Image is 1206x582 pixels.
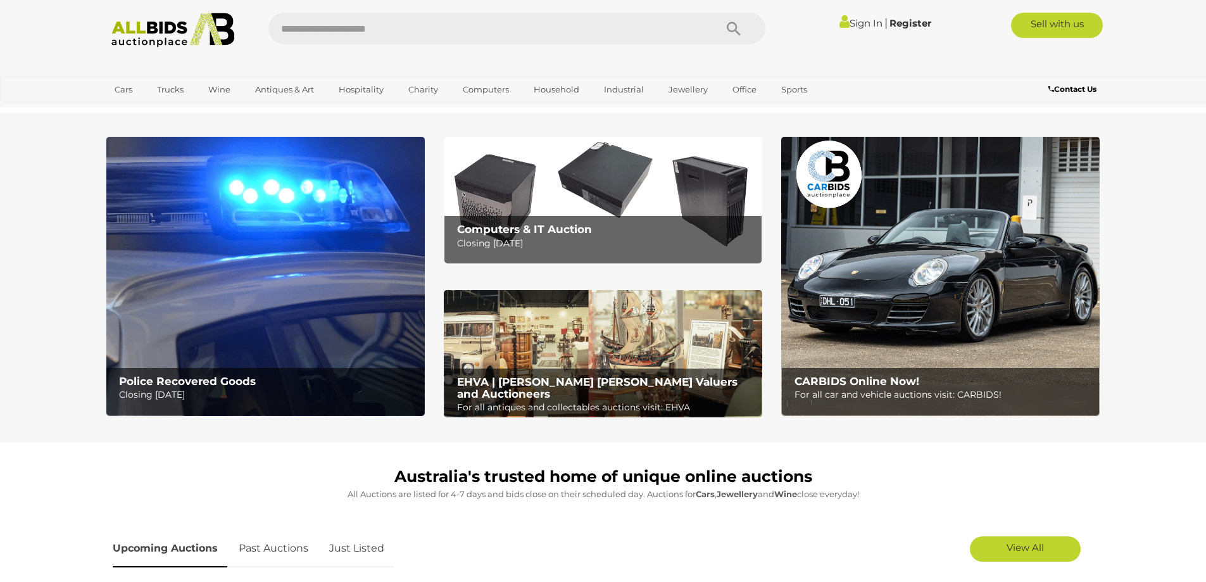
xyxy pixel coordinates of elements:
[525,79,587,100] a: Household
[773,79,815,100] a: Sports
[229,530,318,567] a: Past Auctions
[444,290,762,418] img: EHVA | Evans Hastings Valuers and Auctioneers
[696,489,715,499] strong: Cars
[774,489,797,499] strong: Wine
[1048,82,1100,96] a: Contact Us
[444,290,762,418] a: EHVA | Evans Hastings Valuers and Auctioneers EHVA | [PERSON_NAME] [PERSON_NAME] Valuers and Auct...
[455,79,517,100] a: Computers
[330,79,392,100] a: Hospitality
[104,13,242,47] img: Allbids.com.au
[106,79,141,100] a: Cars
[247,79,322,100] a: Antiques & Art
[119,375,256,388] b: Police Recovered Goods
[717,489,758,499] strong: Jewellery
[781,137,1100,416] a: CARBIDS Online Now! CARBIDS Online Now! For all car and vehicle auctions visit: CARBIDS!
[795,387,1093,403] p: For all car and vehicle auctions visit: CARBIDS!
[1048,84,1096,94] b: Contact Us
[119,387,417,403] p: Closing [DATE]
[889,17,931,29] a: Register
[106,137,425,416] a: Police Recovered Goods Police Recovered Goods Closing [DATE]
[320,530,394,567] a: Just Listed
[106,137,425,416] img: Police Recovered Goods
[457,223,592,236] b: Computers & IT Auction
[795,375,919,388] b: CARBIDS Online Now!
[444,137,762,264] a: Computers & IT Auction Computers & IT Auction Closing [DATE]
[457,400,755,415] p: For all antiques and collectables auctions visit: EHVA
[660,79,716,100] a: Jewellery
[444,137,762,264] img: Computers & IT Auction
[457,376,738,400] b: EHVA | [PERSON_NAME] [PERSON_NAME] Valuers and Auctioneers
[781,137,1100,416] img: CARBIDS Online Now!
[884,16,888,30] span: |
[970,536,1081,562] a: View All
[149,79,192,100] a: Trucks
[400,79,446,100] a: Charity
[200,79,239,100] a: Wine
[106,100,213,121] a: [GEOGRAPHIC_DATA]
[839,17,883,29] a: Sign In
[1011,13,1103,38] a: Sell with us
[113,530,227,567] a: Upcoming Auctions
[457,236,755,251] p: Closing [DATE]
[702,13,765,44] button: Search
[724,79,765,100] a: Office
[113,487,1094,502] p: All Auctions are listed for 4-7 days and bids close on their scheduled day. Auctions for , and cl...
[113,468,1094,486] h1: Australia's trusted home of unique online auctions
[596,79,652,100] a: Industrial
[1007,541,1044,554] span: View All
